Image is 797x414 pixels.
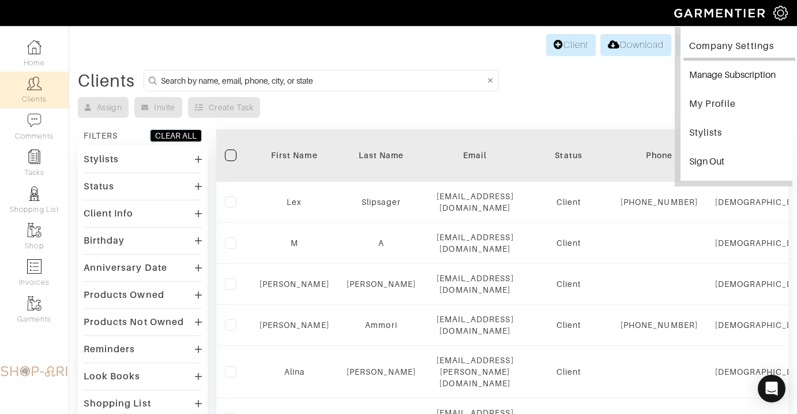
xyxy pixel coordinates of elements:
a: Slipsager [362,197,400,207]
div: Client [534,319,603,331]
a: [PERSON_NAME] [347,279,416,289]
img: gear-icon-white-bd11855cb880d31180b6d7d6211b90ccbf57a29d726f0c71d8c61bd08dd39cc2.png [773,6,788,20]
div: Client [534,196,603,208]
button: CLEAR ALL [150,129,202,142]
div: Anniversary Date [84,262,167,274]
img: dashboard-icon-dbcd8f5a0b271acd01030246c82b418ddd0df26cd7fceb0bd07c9910d44c42f6.png [27,40,42,54]
th: Toggle SortBy [338,129,425,182]
a: Alina [284,367,304,376]
img: comment-icon-a0a6a9ef722e966f86d9cbdc48e553b5cf19dbc54f86b18d962a5391bc8f6eb6.png [27,113,42,128]
a: [PERSON_NAME] [260,320,329,330]
div: First Name [260,150,329,161]
div: CLEAR ALL [155,130,197,141]
div: Client [534,366,603,378]
a: My Profile [683,92,795,118]
div: Client Info [84,208,134,219]
div: Last Name [347,150,416,161]
div: Open Intercom Messenger [758,375,785,402]
a: Company Settings [683,35,795,61]
div: Status [84,181,114,192]
div: [EMAIL_ADDRESS][DOMAIN_NAME] [433,273,517,296]
img: garments-icon-b7da505a4dc4fd61783c78ac3ca0ef83fa9d6f193b1c9dc38574b1d14d53ca28.png [27,223,42,237]
a: Client [546,34,596,56]
img: garments-icon-b7da505a4dc4fd61783c78ac3ca0ef83fa9d6f193b1c9dc38574b1d14d53ca28.png [27,296,42,311]
a: [PERSON_NAME] [260,279,329,289]
div: Birthday [84,235,125,247]
div: Clients [78,75,135,87]
div: [EMAIL_ADDRESS][DOMAIN_NAME] [433,314,517,337]
button: Manage Subscription [683,64,795,89]
a: Stylists [683,121,795,147]
th: Toggle SortBy [525,129,612,182]
div: Client [534,278,603,290]
div: Shopping List [84,398,151,409]
th: Toggle SortBy [251,129,338,182]
div: Products Owned [84,289,164,301]
div: Client [534,237,603,249]
div: Look Books [84,371,141,382]
img: reminder-icon-8004d30b9f0a5d33ae49ab947aed9ed385cf756f9e5892f1edd6e32f2345188e.png [27,150,42,164]
input: Search by name, email, phone, city, or state [161,73,485,88]
div: Reminders [84,344,135,355]
img: stylists-icon-eb353228a002819b7ec25b43dbf5f0378dd9e0616d9560372ff212230b889e62.png [27,187,42,201]
input: Sign Out [683,150,795,176]
div: FILTERS [84,130,118,141]
div: Stylists [84,154,119,165]
div: [PHONE_NUMBER] [621,196,698,208]
img: garmentier-logo-header-white-b43fb05a5012e4ada735d5af1a66efaba907eab6374d6393d1fbf88cb4ef424d.png [668,3,773,23]
img: orders-icon-0abe47150d42831381b5fb84f609e132dff9fe21cb692f30cb5eec754e2cba89.png [27,259,42,274]
a: Download [600,34,671,56]
a: M [291,238,298,248]
div: [EMAIL_ADDRESS][DOMAIN_NAME] [433,232,517,255]
img: clients-icon-6bae9207a08558b7cb47a8932f037763ab4055f8c8b6bfacd5dc20c3e0201464.png [27,76,42,91]
div: Email [433,150,517,161]
div: Phone [621,150,698,161]
div: Products Not Owned [84,316,184,328]
a: Lex [287,197,302,207]
a: [PERSON_NAME] [347,367,416,376]
div: [EMAIL_ADDRESS][PERSON_NAME][DOMAIN_NAME] [433,355,517,389]
div: Status [534,150,603,161]
a: A [378,238,384,248]
div: [PHONE_NUMBER] [621,319,698,331]
a: Ammori [365,320,397,330]
div: [EMAIL_ADDRESS][DOMAIN_NAME] [433,191,517,214]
